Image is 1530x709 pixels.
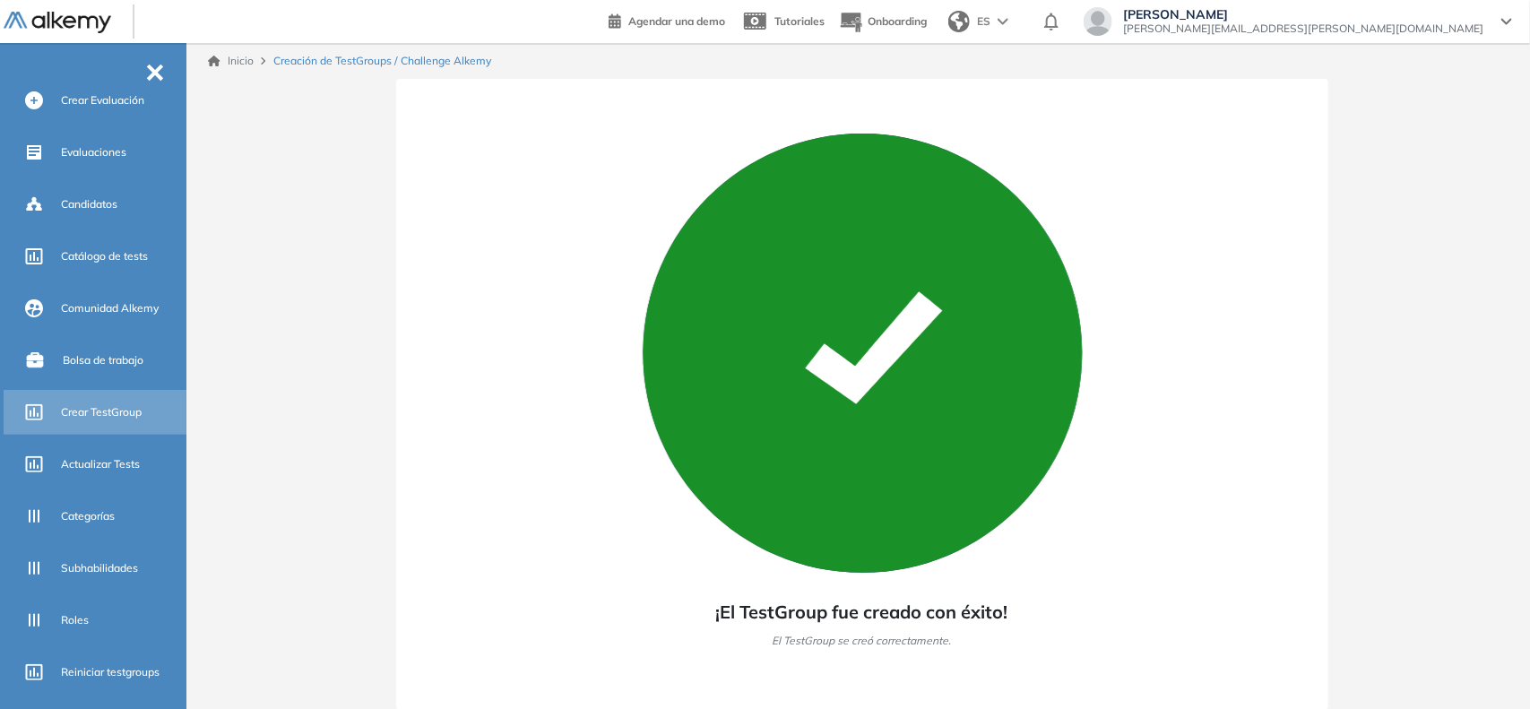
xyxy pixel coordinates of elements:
span: Evaluaciones [61,144,126,160]
img: Logo [4,12,111,34]
span: Actualizar Tests [61,456,140,472]
img: arrow [998,18,1008,25]
span: Crear Evaluación [61,92,144,108]
span: Roles [61,612,89,628]
span: Bolsa de trabajo [63,352,143,368]
span: Comunidad Alkemy [61,300,159,316]
span: Onboarding [868,14,927,28]
a: Agendar una demo [609,9,725,30]
img: world [948,11,970,32]
span: Subhabilidades [61,560,138,576]
span: ES [977,13,990,30]
span: Reiniciar testgroups [61,664,160,680]
span: Candidatos [61,196,117,212]
span: [PERSON_NAME][EMAIL_ADDRESS][PERSON_NAME][DOMAIN_NAME] [1123,22,1483,36]
span: Creación de TestGroups / Challenge Alkemy [273,53,491,69]
button: Onboarding [839,3,927,41]
span: [PERSON_NAME] [1123,7,1483,22]
span: Categorías [61,508,115,524]
span: Agendar una demo [628,14,725,28]
span: ¡El TestGroup fue creado con éxito! [716,599,1008,626]
span: El TestGroup se creó correctamente. [773,633,952,649]
a: Inicio [208,53,254,69]
span: Crear TestGroup [61,404,142,420]
span: Catálogo de tests [61,248,148,264]
span: Tutoriales [774,14,825,28]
